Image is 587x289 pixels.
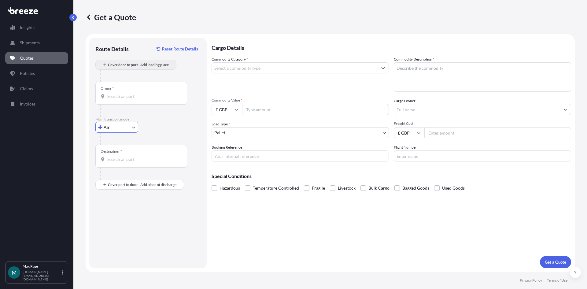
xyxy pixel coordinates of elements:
input: Origin [107,93,179,99]
button: Select transport [95,122,138,133]
p: Quotes [20,55,34,61]
p: Invoices [20,101,35,107]
a: Policies [5,67,68,80]
div: Origin [101,86,114,91]
a: Quotes [5,52,68,64]
button: Cover door to port - Add loading place [95,60,176,70]
input: Full name [394,104,560,115]
span: Pallet [214,130,225,136]
button: Cover port to door - Add place of discharge [95,180,184,190]
a: Insights [5,21,68,34]
label: Commodity Description [394,56,434,62]
button: Show suggestions [560,104,571,115]
span: Load Type [212,121,230,127]
div: Destination [101,149,122,154]
button: Reset Route Details [153,44,201,54]
p: [DOMAIN_NAME][EMAIL_ADDRESS][DOMAIN_NAME] [23,270,61,281]
label: Flight Number [394,144,417,150]
a: Terms of Use [547,278,567,283]
p: Route Details [95,45,129,53]
span: Bagged Goods [402,183,429,193]
span: Bulk Cargo [368,183,389,193]
span: Livestock [338,183,356,193]
input: Type amount [242,104,389,115]
span: Used Goods [442,183,465,193]
p: Max Page [23,264,61,269]
label: Cargo Owner [394,98,418,104]
label: Commodity Category [212,56,248,62]
span: Freight Cost [394,121,571,126]
a: Claims [5,83,68,95]
p: Reset Route Details [162,46,198,52]
a: Invoices [5,98,68,110]
span: Temperature Controlled [253,183,299,193]
a: Shipments [5,37,68,49]
p: Shipments [20,40,40,46]
button: Pallet [212,127,389,138]
input: Enter amount [424,127,571,138]
p: Claims [20,86,33,92]
p: Cargo Details [212,38,571,56]
span: Commodity Value [212,98,389,103]
a: Privacy Policy [520,278,542,283]
span: Fragile [312,183,325,193]
p: Policies [20,70,35,76]
span: Air [104,124,110,130]
input: Select a commodity type [212,62,378,73]
p: Main transport mode [95,117,201,122]
span: Cover door to port - Add loading place [108,62,169,68]
input: Your internal reference [212,150,389,161]
span: M [12,269,17,276]
p: Get a Quote [86,12,136,22]
span: Hazardous [220,183,240,193]
p: Insights [20,24,35,31]
button: Get a Quote [540,256,571,268]
label: Booking Reference [212,144,242,150]
span: Cover port to door - Add place of discharge [108,182,176,188]
input: Destination [107,156,179,162]
p: Special Conditions [212,174,571,179]
p: Get a Quote [545,259,566,265]
input: Enter name [394,150,571,161]
button: Show suggestions [378,62,389,73]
